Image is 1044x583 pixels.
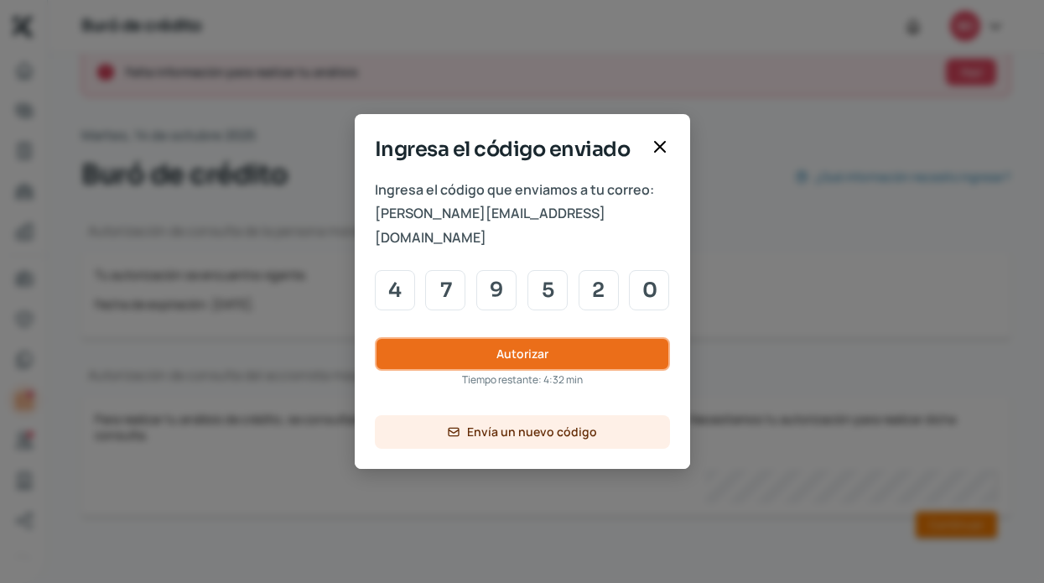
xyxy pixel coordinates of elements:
[375,178,670,202] span: Ingresa el código que enviamos a tu correo:
[579,270,619,310] input: Code input
[629,270,669,310] input: Code input
[375,134,643,164] span: Ingresa el código enviado
[527,270,568,310] input: Code input
[496,348,548,360] span: Autorizar
[467,426,597,438] span: Envía un nuevo código
[375,201,670,250] span: [PERSON_NAME][EMAIL_ADDRESS][DOMAIN_NAME]
[375,415,670,449] button: Envía un nuevo código
[375,270,415,310] input: Code input
[375,337,670,371] button: Autorizar
[476,270,517,310] input: Code input
[425,270,465,310] input: Code input
[462,371,583,389] span: Tiempo restante: 4:32 min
